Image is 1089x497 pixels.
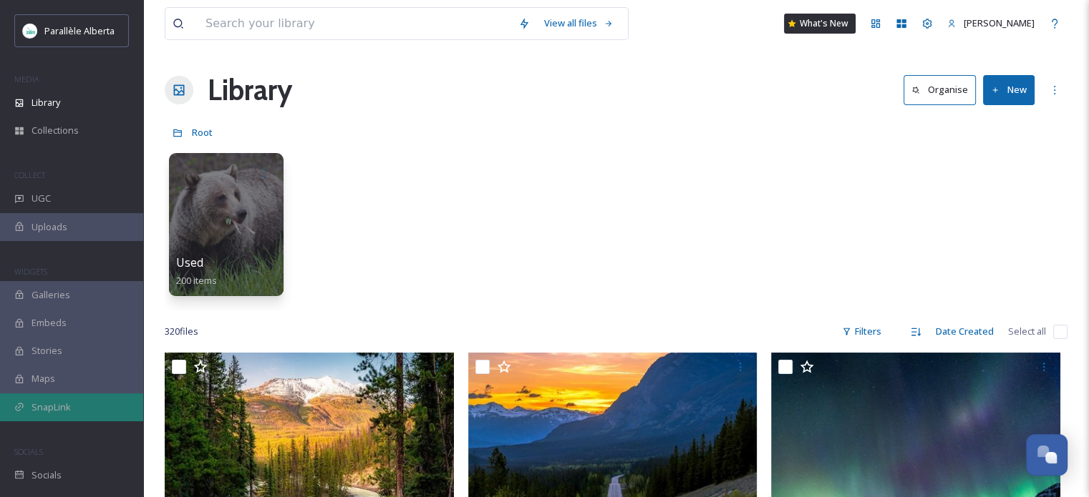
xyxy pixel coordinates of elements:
[32,400,71,414] span: SnapLink
[940,9,1042,37] a: [PERSON_NAME]
[176,274,217,287] span: 200 items
[537,9,621,37] a: View all files
[32,468,62,482] span: Socials
[1008,325,1046,338] span: Select all
[32,96,60,109] span: Library
[32,220,67,234] span: Uploads
[904,75,976,104] button: Organise
[32,316,67,330] span: Embeds
[32,344,62,358] span: Stories
[32,288,70,302] span: Galleries
[1026,434,1068,476] button: Open Chat
[32,372,55,385] span: Maps
[904,75,983,104] a: Organise
[32,124,79,137] span: Collections
[176,255,203,270] span: Used
[983,75,1035,104] button: New
[32,192,51,205] span: UGC
[784,14,856,34] a: What's New
[208,69,292,112] a: Library
[192,126,213,139] span: Root
[165,325,198,338] span: 320 file s
[176,256,217,287] a: Used200 items
[198,8,511,39] input: Search your library
[44,24,115,37] span: Parallèle Alberta
[14,266,47,277] span: WIDGETS
[14,446,43,457] span: SOCIALS
[23,24,37,38] img: download.png
[964,16,1035,29] span: [PERSON_NAME]
[14,74,39,84] span: MEDIA
[929,318,1001,345] div: Date Created
[835,318,889,345] div: Filters
[192,124,213,141] a: Root
[14,169,45,180] span: COLLECT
